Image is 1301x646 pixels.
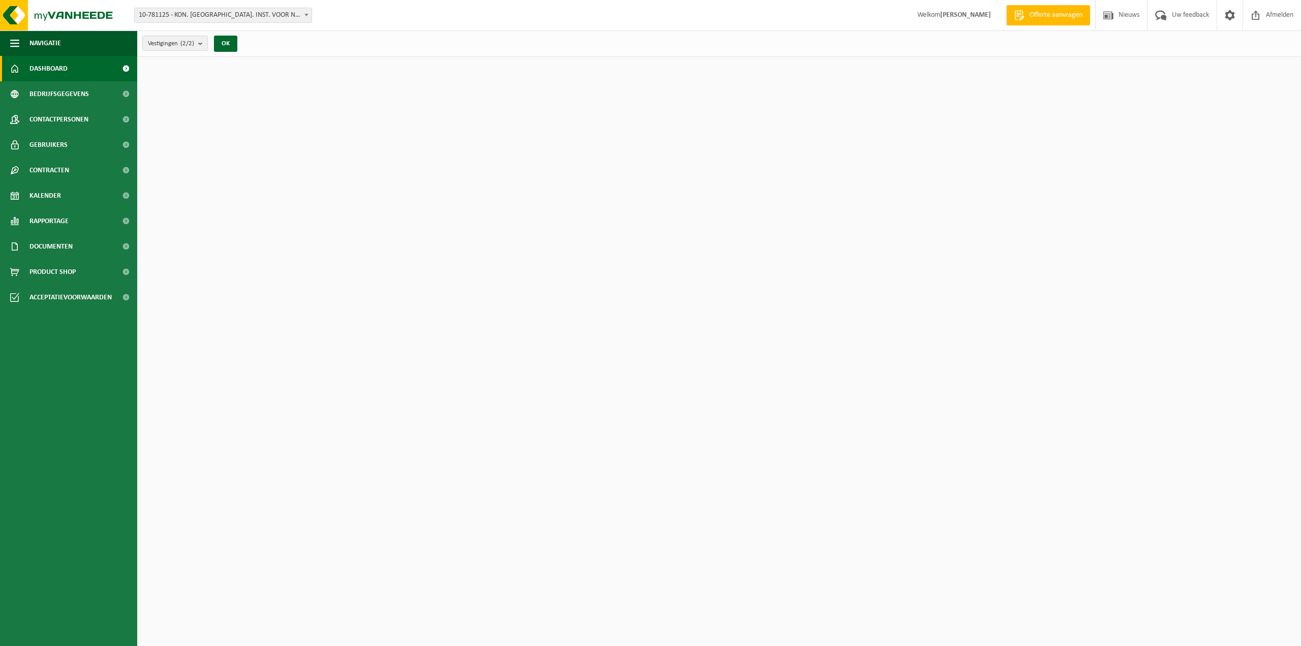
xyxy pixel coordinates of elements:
span: Vestigingen [148,36,194,51]
span: Contracten [29,158,69,183]
span: 10-781125 - KON. BELG. INST. VOOR NATUURWETENSCHAPPEN - OOSTENDE [134,8,312,23]
span: Contactpersonen [29,107,88,132]
span: Acceptatievoorwaarden [29,285,112,310]
span: Offerte aanvragen [1027,10,1085,20]
span: Rapportage [29,208,69,234]
span: Kalender [29,183,61,208]
span: Gebruikers [29,132,68,158]
count: (2/2) [180,40,194,47]
button: Vestigingen(2/2) [142,36,208,51]
span: Product Shop [29,259,76,285]
button: OK [214,36,237,52]
span: Bedrijfsgegevens [29,81,89,107]
strong: [PERSON_NAME] [940,11,991,19]
a: Offerte aanvragen [1006,5,1090,25]
span: Navigatie [29,30,61,56]
span: Dashboard [29,56,68,81]
span: 10-781125 - KON. BELG. INST. VOOR NATUURWETENSCHAPPEN - OOSTENDE [135,8,312,22]
span: Documenten [29,234,73,259]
